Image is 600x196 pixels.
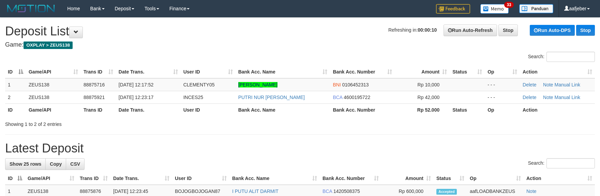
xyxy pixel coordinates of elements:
th: Trans ID: activate to sort column ascending [77,172,110,185]
span: BCA [322,189,332,194]
a: PUTRI NUR [PERSON_NAME] [238,95,305,100]
th: Action [520,103,595,116]
a: Note [543,82,553,87]
th: ID: activate to sort column descending [5,172,25,185]
span: BNI [333,82,341,87]
span: 88875921 [84,95,105,100]
td: - - - [485,91,520,103]
th: Amount: activate to sort column ascending [395,66,450,78]
a: Copy [45,158,66,170]
td: 2 [5,91,26,103]
input: Search: [546,52,595,62]
th: Action: activate to sort column ascending [520,66,595,78]
img: MOTION_logo.png [5,3,57,14]
span: CSV [70,161,80,167]
span: Rp 10,000 [418,82,440,87]
h1: Deposit List [5,24,595,38]
td: ZEUS138 [26,78,81,91]
span: Accepted [436,189,457,195]
span: OXPLAY > ZEUS138 [24,42,73,49]
th: Amount: activate to sort column ascending [381,172,434,185]
th: Op: activate to sort column ascending [485,66,520,78]
a: CSV [66,158,85,170]
span: Refreshing in: [388,27,437,33]
strong: 00:00:10 [418,27,437,33]
span: [DATE] 12:17:52 [119,82,153,87]
th: Game/API: activate to sort column ascending [26,66,81,78]
a: Run Auto-DPS [530,25,575,36]
a: Manual Link [555,95,581,100]
div: Showing 1 to 2 of 2 entries [5,118,245,128]
a: Stop [498,24,518,36]
th: Op [485,103,520,116]
span: Copy 4600195722 to clipboard [344,95,370,100]
span: CLEMENTY05 [183,82,215,87]
td: ZEUS138 [26,91,81,103]
th: Bank Acc. Name [236,103,330,116]
span: 88875716 [84,82,105,87]
th: User ID: activate to sort column ascending [172,172,229,185]
th: Trans ID [81,103,116,116]
label: Search: [528,52,595,62]
th: Status: activate to sort column ascending [450,66,485,78]
span: Rp 42,000 [418,95,440,100]
a: Note [543,95,553,100]
th: Bank Acc. Number: activate to sort column ascending [330,66,395,78]
th: Rp 52.000 [395,103,450,116]
th: Status [450,103,485,116]
a: Stop [576,25,595,36]
span: [DATE] 12:23:17 [119,95,153,100]
th: User ID [181,103,236,116]
a: Run Auto-Refresh [444,24,497,36]
a: Note [526,189,537,194]
img: panduan.png [519,4,553,13]
th: Op: activate to sort column ascending [467,172,524,185]
span: Show 25 rows [10,161,41,167]
th: ID [5,103,26,116]
span: 33 [504,2,513,8]
img: Button%20Memo.svg [480,4,509,14]
span: Copy 1420508375 to clipboard [333,189,360,194]
span: Copy 0106452313 to clipboard [342,82,369,87]
h4: Game: [5,42,595,48]
span: BCA [333,95,342,100]
th: Trans ID: activate to sort column ascending [81,66,116,78]
label: Search: [528,158,595,168]
th: Action: activate to sort column ascending [524,172,595,185]
th: Date Trans. [116,103,181,116]
th: Game/API: activate to sort column ascending [25,172,77,185]
th: User ID: activate to sort column ascending [181,66,236,78]
td: 1 [5,78,26,91]
a: Show 25 rows [5,158,46,170]
input: Search: [546,158,595,168]
span: Copy [50,161,62,167]
a: Manual Link [555,82,581,87]
th: Bank Acc. Name: activate to sort column ascending [236,66,330,78]
th: Bank Acc. Name: activate to sort column ascending [229,172,320,185]
th: Game/API [26,103,81,116]
img: Feedback.jpg [436,4,470,14]
a: I PUTU ALIT DARMIT [232,189,279,194]
td: - - - [485,78,520,91]
h1: Latest Deposit [5,142,595,155]
th: Status: activate to sort column ascending [434,172,467,185]
a: Delete [523,95,536,100]
a: Delete [523,82,536,87]
a: [PERSON_NAME] [238,82,277,87]
span: INCES25 [183,95,203,100]
th: Date Trans.: activate to sort column ascending [110,172,172,185]
th: Bank Acc. Number: activate to sort column ascending [320,172,381,185]
th: Bank Acc. Number [330,103,395,116]
th: Date Trans.: activate to sort column ascending [116,66,181,78]
th: ID: activate to sort column descending [5,66,26,78]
